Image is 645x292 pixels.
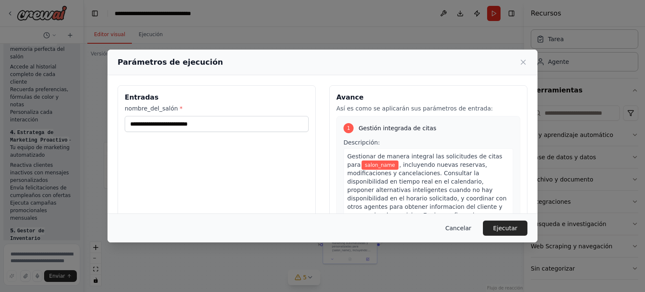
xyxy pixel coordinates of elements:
font: Avance [336,93,364,101]
span: Gestionar de manera integral las solicitudes de citas para [347,153,502,168]
button: Cancelar [438,221,478,236]
font: Descripción: [343,139,380,146]
font: 1 [347,125,350,131]
font: Gestión integrada de citas [359,125,436,132]
font: Entradas [125,93,158,101]
font: Parámetros de ejecución [118,58,223,66]
font: Cancelar [445,225,471,231]
span: , incluyendo nuevas reservas, modificaciones y cancelaciones. Consultar la disponibilidad en tiem... [347,161,506,227]
span: Variable: nombre_del_salón [362,160,399,170]
font: Así es como se aplicarán sus parámetros de entrada: [336,105,493,112]
button: Ejecutar [483,221,527,236]
font: nombre_del_salón [125,105,178,112]
font: Ejecutar [493,225,517,231]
